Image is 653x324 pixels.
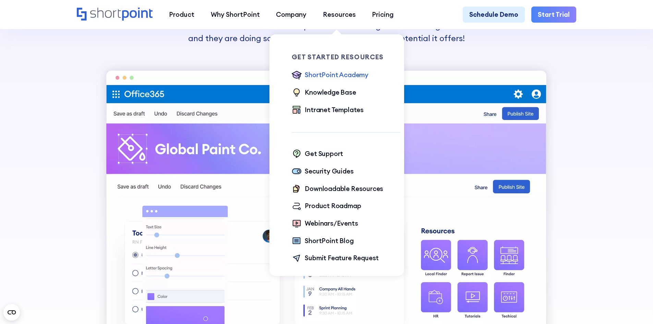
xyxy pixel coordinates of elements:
[203,7,268,23] a: Why ShortPoint
[211,10,260,20] div: Why ShortPoint
[169,10,194,20] div: Product
[305,184,383,194] div: Downloadable Resources
[106,20,547,44] p: More and more world-class companies are choosing ShortPoint Page Builder and they are doing so, b...
[292,87,356,98] a: Knowledge Base
[161,7,203,23] a: Product
[292,201,361,212] a: Product Roadmap
[292,184,383,195] a: Downloadable Resources
[305,236,353,246] div: ShortPoint Blog
[305,105,364,115] div: Intranet Templates
[531,7,576,23] a: Start Trial
[305,253,379,263] div: Submit Feature Request
[292,105,364,116] a: Intranet Templates
[77,8,153,22] a: Home
[463,7,525,23] a: Schedule Demo
[305,87,356,97] div: Knowledge Base
[292,70,368,81] a: ShortPoint Academy
[315,7,364,23] a: Resources
[292,149,343,160] a: Get Support
[364,7,402,23] a: Pricing
[305,201,361,211] div: Product Roadmap
[530,244,653,324] iframe: Chat Widget
[292,236,353,247] a: ShortPoint Blog
[323,10,356,20] div: Resources
[292,166,353,177] a: Security Guides
[268,7,315,23] a: Company
[305,149,343,159] div: Get Support
[3,304,20,321] button: Open CMP widget
[305,70,368,80] div: ShortPoint Academy
[305,166,353,176] div: Security Guides
[292,218,358,229] a: Webinars/Events
[292,253,379,264] a: Submit Feature Request
[276,10,306,20] div: Company
[372,10,394,20] div: Pricing
[292,54,400,60] div: Get Started Resources
[305,218,358,228] div: Webinars/Events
